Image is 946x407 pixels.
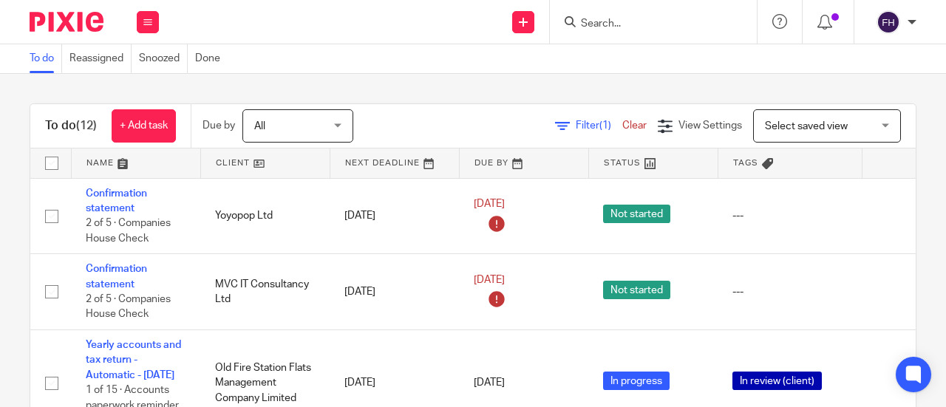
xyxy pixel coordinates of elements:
[603,205,670,223] span: Not started
[732,284,847,299] div: ---
[86,188,147,213] a: Confirmation statement
[474,275,505,285] span: [DATE]
[576,120,622,131] span: Filter
[86,340,181,380] a: Yearly accounts and tax return - Automatic - [DATE]
[200,178,330,254] td: Yoyopop Ltd
[86,218,171,244] span: 2 of 5 · Companies House Check
[579,18,712,31] input: Search
[877,10,900,34] img: svg%3E
[603,281,670,299] span: Not started
[474,377,505,388] span: [DATE]
[622,120,647,131] a: Clear
[112,109,176,143] a: + Add task
[86,264,147,289] a: Confirmation statement
[30,12,103,32] img: Pixie
[45,118,97,134] h1: To do
[86,294,171,320] span: 2 of 5 · Companies House Check
[195,44,228,73] a: Done
[69,44,132,73] a: Reassigned
[139,44,188,73] a: Snoozed
[765,121,848,131] span: Select saved view
[732,372,822,390] span: In review (client)
[76,120,97,131] span: (12)
[330,254,459,330] td: [DATE]
[200,254,330,330] td: MVC IT Consultancy Ltd
[474,199,505,209] span: [DATE]
[599,120,611,131] span: (1)
[30,44,62,73] a: To do
[254,121,265,131] span: All
[678,120,742,131] span: View Settings
[733,159,758,167] span: Tags
[603,372,670,390] span: In progress
[732,208,847,223] div: ---
[330,178,459,254] td: [DATE]
[203,118,235,133] p: Due by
